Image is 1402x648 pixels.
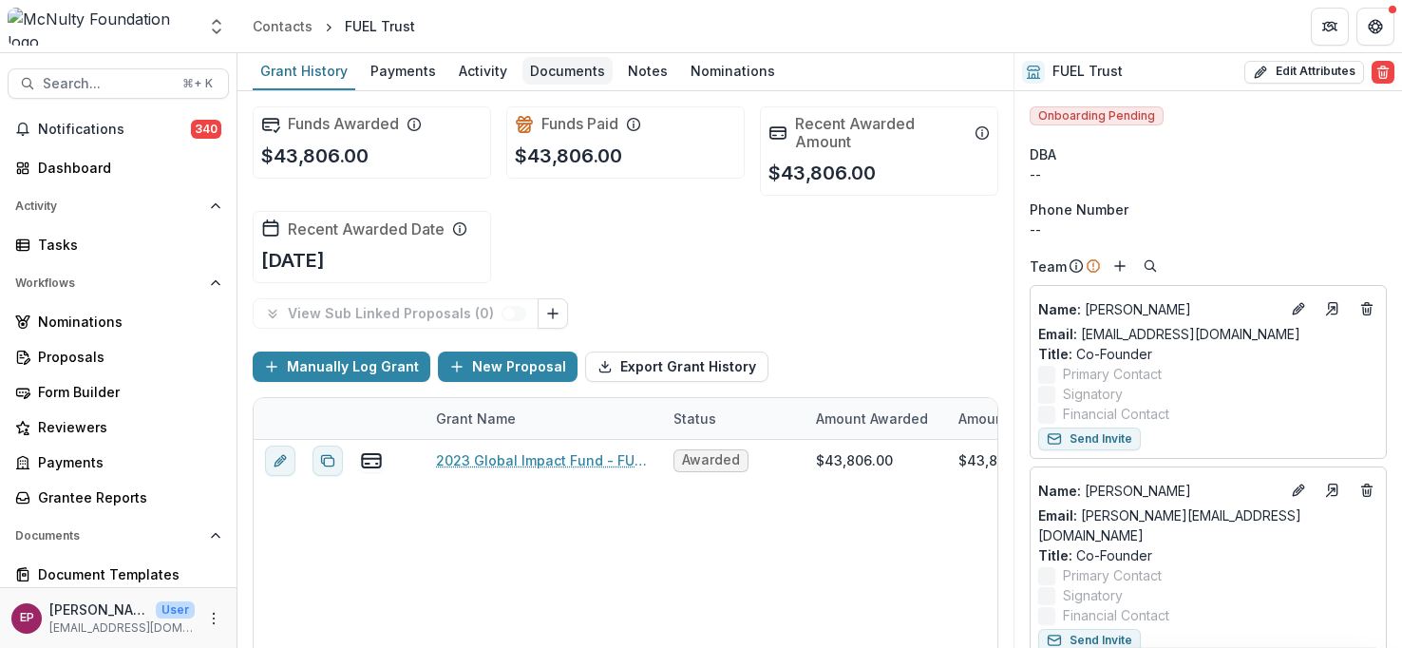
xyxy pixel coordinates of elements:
[1030,144,1056,164] span: DBA
[683,57,783,85] div: Nominations
[1063,384,1123,404] span: Signatory
[49,600,148,619] p: [PERSON_NAME]
[179,73,217,94] div: ⌘ + K
[662,398,805,439] div: Status
[1030,219,1387,239] div: --
[1038,299,1279,319] p: [PERSON_NAME]
[156,601,195,619] p: User
[15,529,202,543] span: Documents
[288,115,399,133] h2: Funds Awarded
[20,612,34,624] div: Esther Park
[1108,255,1131,277] button: Add
[253,352,430,382] button: Manually Log Grant
[515,142,622,170] p: $43,806.00
[1038,299,1279,319] a: Name: [PERSON_NAME]
[8,229,229,260] a: Tasks
[8,521,229,551] button: Open Documents
[1287,479,1310,502] button: Edit
[8,306,229,337] a: Nominations
[202,607,225,630] button: More
[1038,483,1081,499] span: Name :
[436,450,651,470] a: 2023 Global Impact Fund - FUEL Trust-12/15/2023-03/30/2025
[1355,297,1378,320] button: Deletes
[261,142,369,170] p: $43,806.00
[1038,481,1279,501] a: Name: [PERSON_NAME]
[253,16,313,36] div: Contacts
[288,220,445,238] h2: Recent Awarded Date
[620,53,675,90] a: Notes
[38,312,214,332] div: Nominations
[38,564,214,584] div: Document Templates
[451,57,515,85] div: Activity
[1038,547,1072,563] span: Title :
[265,446,295,476] button: edit
[522,57,613,85] div: Documents
[8,68,229,99] button: Search...
[805,409,939,429] div: Amount Awarded
[1052,64,1123,80] h2: FUEL Trust
[947,398,1089,439] div: Amount Paid
[1038,301,1081,317] span: Name :
[253,298,539,329] button: View Sub Linked Proposals (0)
[288,306,502,322] p: View Sub Linked Proposals ( 0 )
[683,53,783,90] a: Nominations
[8,376,229,408] a: Form Builder
[1355,479,1378,502] button: Deletes
[662,409,728,429] div: Status
[1063,585,1123,605] span: Signatory
[682,452,740,468] span: Awarded
[8,447,229,478] a: Payments
[541,115,618,133] h2: Funds Paid
[1038,346,1072,362] span: Title :
[1244,61,1364,84] button: Edit Attributes
[38,417,214,437] div: Reviewers
[1038,344,1378,364] p: Co-Founder
[795,115,967,151] h2: Recent Awarded Amount
[1063,404,1169,424] span: Financial Contact
[38,347,214,367] div: Proposals
[15,200,202,213] span: Activity
[8,152,229,183] a: Dashboard
[38,487,214,507] div: Grantee Reports
[1038,507,1077,524] span: Email:
[8,341,229,372] a: Proposals
[8,114,229,144] button: Notifications340
[1063,565,1162,585] span: Primary Contact
[15,276,202,290] span: Workflows
[768,159,876,187] p: $43,806.00
[425,409,527,429] div: Grant Name
[620,57,675,85] div: Notes
[438,352,578,382] button: New Proposal
[522,53,613,90] a: Documents
[1038,428,1141,450] button: Send Invite
[1038,505,1378,545] a: Email: [PERSON_NAME][EMAIL_ADDRESS][DOMAIN_NAME]
[38,158,214,178] div: Dashboard
[1038,324,1300,344] a: Email: [EMAIL_ADDRESS][DOMAIN_NAME]
[805,398,947,439] div: Amount Awarded
[1030,200,1128,219] span: Phone Number
[203,8,230,46] button: Open entity switcher
[1317,475,1348,505] a: Go to contact
[253,53,355,90] a: Grant History
[38,235,214,255] div: Tasks
[1038,545,1378,565] p: Co-Founder
[191,120,221,139] span: 340
[8,411,229,443] a: Reviewers
[8,559,229,590] a: Document Templates
[538,298,568,329] button: Link Grants
[345,16,415,36] div: FUEL Trust
[313,446,343,476] button: Duplicate proposal
[261,246,325,275] p: [DATE]
[49,619,195,637] p: [EMAIL_ADDRESS][DOMAIN_NAME]
[8,8,196,46] img: McNulty Foundation logo
[816,450,893,470] div: $43,806.00
[1038,326,1077,342] span: Email:
[360,449,383,472] button: view-payments
[425,398,662,439] div: Grant Name
[38,382,214,402] div: Form Builder
[1317,294,1348,324] a: Go to contact
[1063,605,1169,625] span: Financial Contact
[8,482,229,513] a: Grantee Reports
